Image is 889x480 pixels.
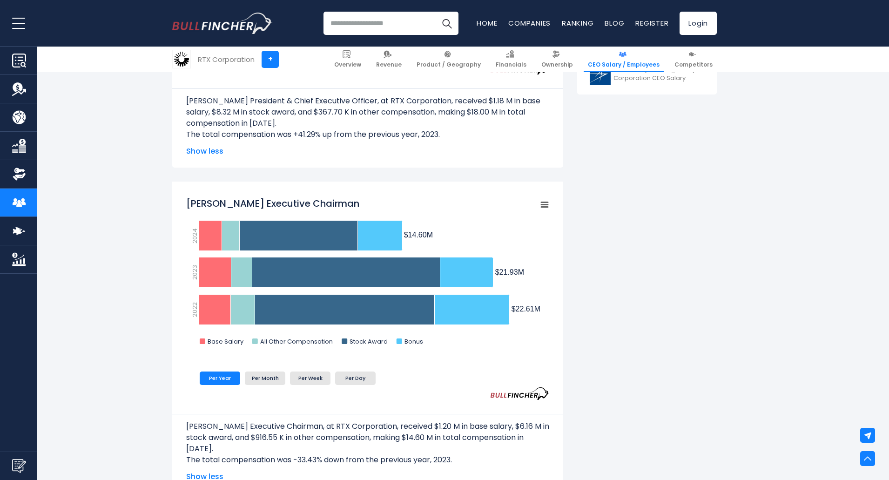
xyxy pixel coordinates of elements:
div: RTX Corporation [198,54,255,65]
a: Financials [492,47,531,72]
a: Ranking [562,18,593,28]
a: Competitors [670,47,717,72]
span: CEO Salary / Employees [588,61,660,68]
span: Product / Geography [417,61,481,68]
span: Show less [186,146,549,157]
p: The total compensation was -33.43% down from the previous year, 2023. [186,454,549,466]
svg: Gregory J. Hayes Executive Chairman [186,192,549,355]
span: Lockheed [PERSON_NAME] Corporation CEO Salary [613,67,704,82]
a: Home [477,18,497,28]
a: Revenue [372,47,406,72]
img: Ownership [12,167,26,181]
a: CEO Salary / Employees [584,47,664,72]
li: Per Day [335,372,376,385]
a: Companies [508,18,551,28]
text: Bonus [404,337,423,346]
a: Login [680,12,717,35]
tspan: [PERSON_NAME] Executive Chairman [186,197,359,210]
span: Ownership [541,61,573,68]
text: Base Salary [208,337,244,346]
span: Financials [496,61,526,68]
span: Overview [334,61,361,68]
p: The total compensation was +41.29% up from the previous year, 2023. [186,129,549,140]
tspan: $21.93M [495,268,524,276]
span: Competitors [674,61,713,68]
a: Ownership [537,47,577,72]
a: Product / Geography [412,47,485,72]
text: 2024 [190,228,199,243]
li: Per Week [290,372,330,385]
text: 2023 [190,265,199,280]
a: Register [635,18,668,28]
text: All Other Compensation [260,337,333,346]
tspan: $22.61M [512,305,540,313]
a: Blog [605,18,624,28]
a: Lockheed [PERSON_NAME] Corporation CEO Salary [584,62,710,88]
img: Bullfincher logo [172,13,273,34]
a: Go to homepage [172,13,272,34]
span: Revenue [376,61,402,68]
button: Search [435,12,458,35]
a: Overview [330,47,365,72]
li: Per Year [200,372,240,385]
text: 2022 [190,302,199,317]
a: + [262,51,279,68]
li: Per Month [245,372,285,385]
p: [PERSON_NAME] Executive Chairman, at RTX Corporation, received $1.20 M in base salary, $6.16 M in... [186,421,549,454]
img: RTX logo [173,50,190,68]
text: Stock Award [350,337,388,346]
p: [PERSON_NAME] President & Chief Executive Officer, at RTX Corporation, received $1.18 M in base s... [186,95,549,129]
img: LMT logo [590,64,611,85]
tspan: $14.60M [404,231,433,239]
